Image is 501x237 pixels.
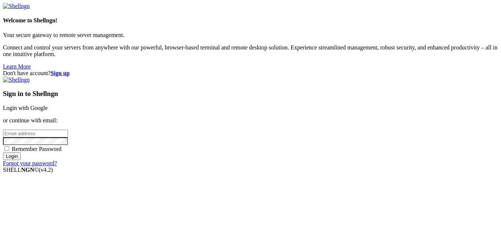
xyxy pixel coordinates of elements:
img: Shellngn [3,77,30,83]
input: Login [3,152,21,160]
span: Remember Password [12,146,62,152]
input: Remember Password [4,146,9,151]
h3: Sign in to Shellngn [3,90,498,98]
h4: Welcome to Shellngn! [3,17,498,24]
a: Sign up [51,70,70,76]
span: 4.2.0 [39,167,53,173]
input: Email address [3,130,68,137]
p: Your secure gateway to remote server management. [3,32,498,38]
div: Don't have account? [3,70,498,77]
p: or continue with email: [3,117,498,124]
a: Login with Google [3,105,48,111]
b: NGN [21,167,34,173]
p: Connect and control your servers from anywhere with our powerful, browser-based terminal and remo... [3,44,498,58]
img: Shellngn [3,3,30,10]
a: Learn More [3,63,31,70]
a: Forgot your password? [3,160,57,166]
span: SHELL © [3,167,53,173]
